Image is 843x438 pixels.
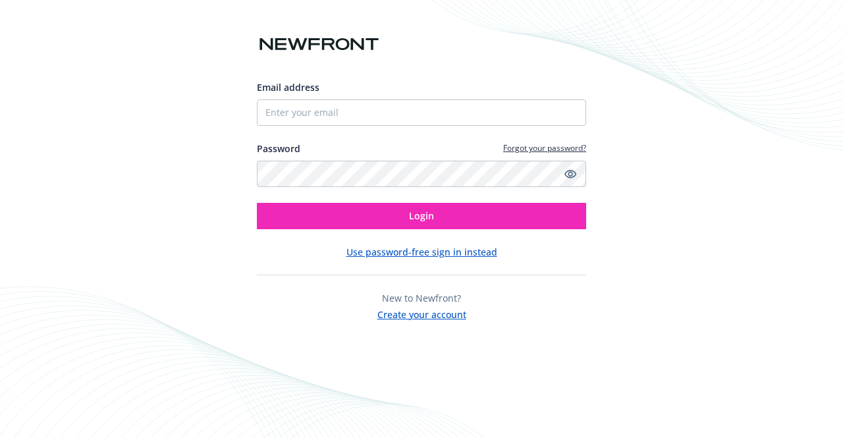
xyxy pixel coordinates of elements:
button: Use password-free sign in instead [346,245,497,259]
img: Newfront logo [257,33,381,56]
label: Password [257,142,300,155]
button: Login [257,203,586,229]
a: Forgot your password? [503,142,586,153]
span: New to Newfront? [382,292,461,304]
input: Enter your email [257,99,586,126]
a: Show password [562,166,578,182]
input: Enter your password [257,161,586,187]
span: Email address [257,81,319,94]
span: Login [409,209,434,222]
button: Create your account [377,305,466,321]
